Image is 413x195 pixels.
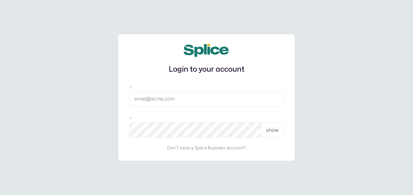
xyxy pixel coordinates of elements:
p: Don't have a Splice Business account? [167,145,246,151]
label: ... [129,82,284,89]
input: email@acme.com [129,91,284,106]
label: ... [129,114,284,120]
h1: Login to your account [129,64,284,75]
p: show [266,126,279,134]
